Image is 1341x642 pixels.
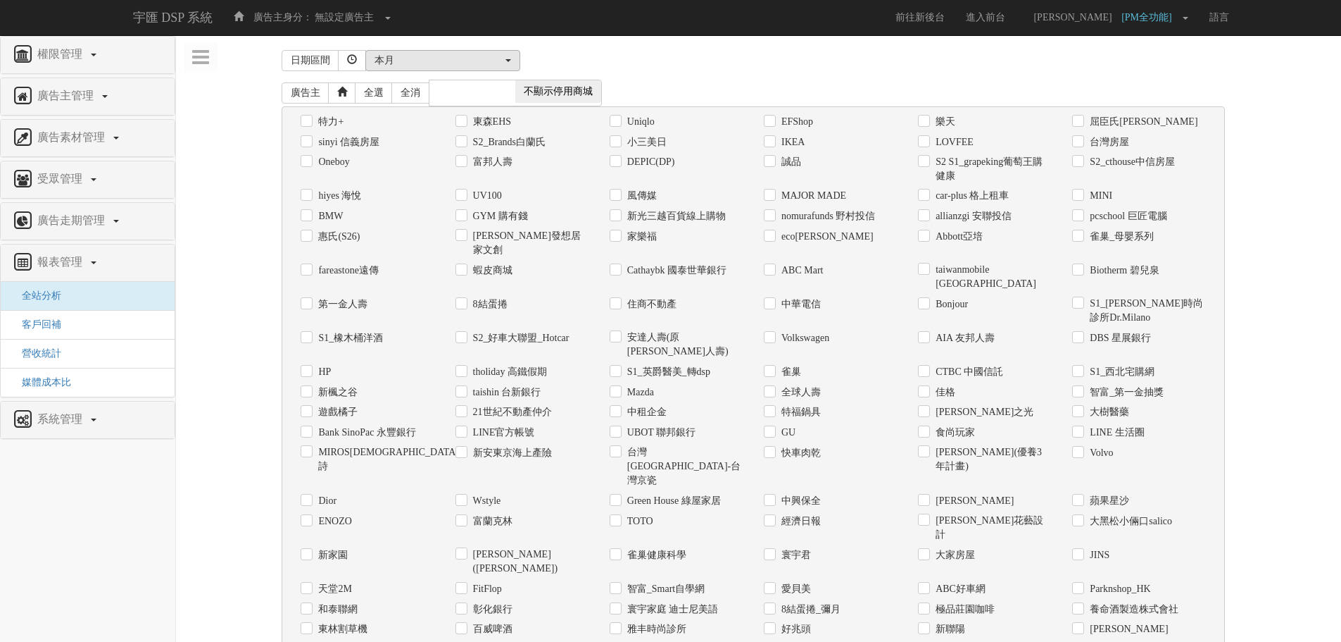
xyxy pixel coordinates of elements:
label: 智富_Smart自學網 [624,582,705,596]
span: 報表管理 [34,256,89,268]
button: 本月 [365,50,520,71]
label: 風傳媒 [624,189,657,203]
label: taiwanmobile [GEOGRAPHIC_DATA] [932,263,1051,291]
label: 新聯陽 [932,622,965,636]
label: 雀巢_母嬰系列 [1086,230,1154,244]
label: 新光三越百貨線上購物 [624,209,726,223]
label: 遊戲橘子 [315,405,358,419]
label: FitFlop [470,582,502,596]
label: 雀巢健康科學 [624,548,686,562]
label: 大家房屋 [932,548,975,562]
label: GU [778,426,795,440]
label: EFShop [778,115,813,129]
label: S1_[PERSON_NAME]時尚診所Dr.Milano [1086,297,1205,325]
a: 全消 [391,82,429,104]
label: 和泰聯網 [315,603,358,617]
label: HP [315,365,331,379]
label: Green House 綠屋家居 [624,494,721,508]
label: DBS 星展銀行 [1086,331,1151,345]
label: BMW [315,209,343,223]
label: 新安東京海上產險 [470,446,552,460]
label: 住商不動產 [624,297,676,311]
label: 富蘭克林 [470,514,512,529]
label: 蘋果星沙 [1086,494,1129,508]
a: 客戶回補 [11,319,61,330]
label: 中華電信 [778,297,821,311]
label: MAJOR MADE [778,189,846,203]
label: 寰宇家庭 迪士尼美語 [624,603,719,617]
a: 營收統計 [11,348,61,359]
label: Cathaybk 國泰世華銀行 [624,264,726,278]
label: eco[PERSON_NAME] [778,230,874,244]
label: 新楓之谷 [315,385,358,400]
label: LOVFEE [932,135,974,149]
label: CTBC 中國信託 [932,365,1003,379]
span: [PERSON_NAME] [1026,12,1119,23]
label: 富邦人壽 [470,155,512,169]
label: Oneboy [315,155,349,169]
label: car-plus 格上租車 [932,189,1009,203]
label: nomurafunds 野村投信 [778,209,875,223]
label: 佳格 [932,385,955,400]
label: Wstyle [470,494,501,508]
a: 廣告主管理 [11,85,164,108]
label: UBOT 聯邦銀行 [624,426,695,440]
label: 大樹醫藥 [1086,405,1129,419]
label: [PERSON_NAME] [932,494,1014,508]
a: 媒體成本比 [11,377,71,388]
label: AIA 友邦人壽 [932,331,995,345]
span: 受眾管理 [34,173,89,185]
a: 全選 [355,82,393,104]
label: 樂天 [932,115,955,129]
span: 不顯示停用商城 [515,80,601,103]
label: 好兆頭 [778,622,811,636]
label: ENOZO [315,514,351,529]
label: GYM 購有錢 [470,209,528,223]
label: Biotherm 碧兒泉 [1086,264,1159,278]
span: 無設定廣告主 [315,12,374,23]
label: LINE 生活圈 [1086,426,1144,440]
label: [PERSON_NAME]花藝設計 [932,514,1051,542]
a: 權限管理 [11,44,164,66]
label: 東森EHS [470,115,511,129]
label: 台灣房屋 [1086,135,1129,149]
label: 百威啤酒 [470,622,512,636]
label: 蝦皮商城 [470,264,512,278]
label: [PERSON_NAME]之光 [932,405,1033,419]
span: 權限管理 [34,48,89,60]
label: S1_英爵醫美_轉dsp [624,365,710,379]
label: S2 S1_grapeking葡萄王購健康 [932,155,1051,183]
label: 智富_第一金抽獎 [1086,385,1164,400]
label: 彰化銀行 [470,603,512,617]
label: 家樂福 [624,230,657,244]
label: Parknshop_HK [1086,582,1150,596]
label: ABC Mart [778,264,824,278]
label: 誠品 [778,155,801,169]
label: ABC好車網 [932,582,986,596]
label: Mazda [624,385,654,400]
label: 天堂2M [315,582,351,596]
label: 屈臣氏[PERSON_NAME] [1086,115,1197,129]
label: Bank SinoPac 永豐銀行 [315,426,415,440]
label: 安達人壽(原[PERSON_NAME]人壽) [624,331,743,359]
label: S1_西北宅購網 [1086,365,1154,379]
label: UV100 [470,189,502,203]
label: tholiday 高鐵假期 [470,365,547,379]
span: 廣告主管理 [34,89,101,101]
a: 廣告素材管理 [11,127,164,149]
label: S2_cthouse中信房屋 [1086,155,1175,169]
label: 小三美日 [624,135,667,149]
label: 經濟日報 [778,514,821,529]
label: 寰宇君 [778,548,811,562]
span: 廣告主身分： [253,12,313,23]
label: allianzgi 安聯投信 [932,209,1012,223]
label: 21世紀不動產仲介 [470,405,552,419]
a: 廣告走期管理 [11,210,164,233]
label: MINI [1086,189,1112,203]
label: 中興保全 [778,494,821,508]
label: 愛貝美 [778,582,811,596]
label: 8結蛋捲_彌月 [778,603,841,617]
span: 廣告素材管理 [34,131,112,143]
div: 本月 [374,54,503,68]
